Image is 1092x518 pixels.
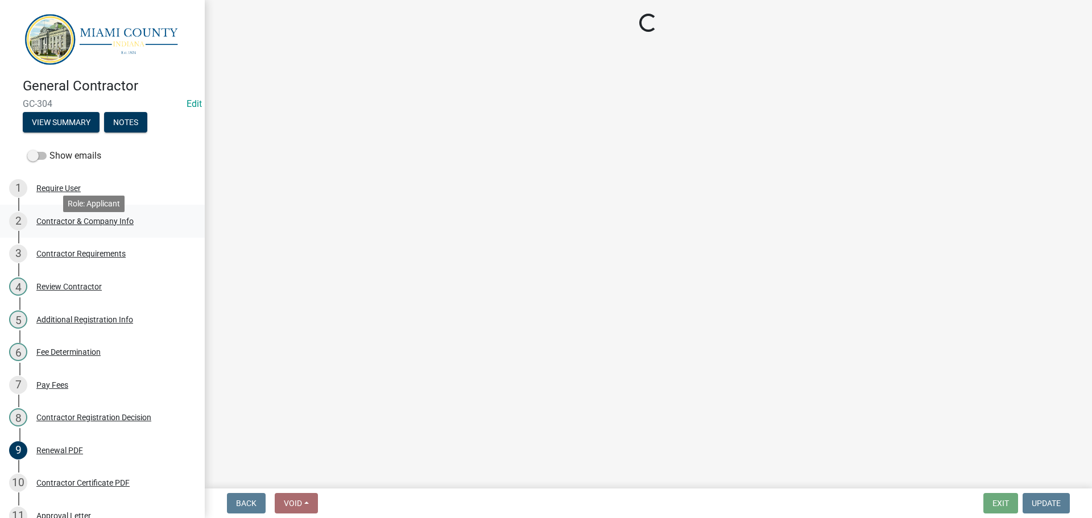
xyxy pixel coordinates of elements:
[36,250,126,258] div: Contractor Requirements
[9,474,27,492] div: 10
[36,217,134,225] div: Contractor & Company Info
[1032,499,1061,508] span: Update
[63,196,125,212] div: Role: Applicant
[36,381,68,389] div: Pay Fees
[275,493,318,513] button: Void
[104,112,147,132] button: Notes
[9,245,27,263] div: 3
[9,212,27,230] div: 2
[187,98,202,109] a: Edit
[983,493,1018,513] button: Exit
[9,179,27,197] div: 1
[236,499,257,508] span: Back
[36,479,130,487] div: Contractor Certificate PDF
[104,119,147,128] wm-modal-confirm: Notes
[1023,493,1070,513] button: Update
[187,98,202,109] wm-modal-confirm: Edit Application Number
[36,446,83,454] div: Renewal PDF
[9,343,27,361] div: 6
[9,376,27,394] div: 7
[284,499,302,508] span: Void
[9,441,27,459] div: 9
[23,98,182,109] span: GC-304
[227,493,266,513] button: Back
[27,149,101,163] label: Show emails
[23,78,196,94] h4: General Contractor
[36,184,81,192] div: Require User
[9,408,27,426] div: 8
[9,310,27,329] div: 5
[36,348,101,356] div: Fee Determination
[36,413,151,421] div: Contractor Registration Decision
[36,283,102,291] div: Review Contractor
[9,277,27,296] div: 4
[23,12,187,66] img: Miami County, Indiana
[23,119,100,128] wm-modal-confirm: Summary
[23,112,100,132] button: View Summary
[36,316,133,324] div: Additional Registration Info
